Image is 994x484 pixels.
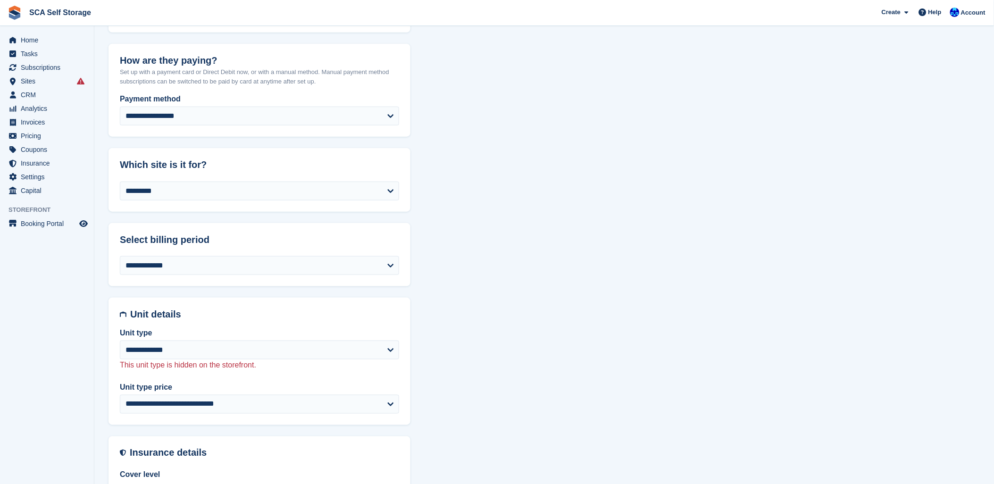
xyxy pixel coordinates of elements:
[8,6,22,20] img: stora-icon-8386f47178a22dfd0bd8f6a31ec36ba5ce8667c1dd55bd0f319d3a0aa187defe.svg
[21,143,77,156] span: Coupons
[21,61,77,74] span: Subscriptions
[5,61,89,74] a: menu
[120,159,399,170] h2: Which site is it for?
[5,184,89,197] a: menu
[5,129,89,142] a: menu
[21,33,77,47] span: Home
[5,47,89,60] a: menu
[120,327,399,339] label: Unit type
[21,184,77,197] span: Capital
[21,129,77,142] span: Pricing
[21,170,77,184] span: Settings
[120,93,399,105] label: Payment method
[120,359,399,371] p: This unit type is hidden on the storefront.
[5,116,89,129] a: menu
[130,309,399,320] h2: Unit details
[5,75,89,88] a: menu
[961,8,986,17] span: Account
[928,8,942,17] span: Help
[5,217,89,230] a: menu
[120,234,399,245] h2: Select billing period
[120,469,399,481] label: Cover level
[77,77,84,85] i: Smart entry sync failures have occurred
[21,47,77,60] span: Tasks
[120,67,399,86] p: Set up with a payment card or Direct Debit now, or with a manual method. Manual payment method su...
[21,88,77,101] span: CRM
[21,75,77,88] span: Sites
[78,218,89,229] a: Preview store
[25,5,95,20] a: SCA Self Storage
[120,55,399,66] h2: How are they paying?
[5,157,89,170] a: menu
[882,8,901,17] span: Create
[21,102,77,115] span: Analytics
[5,170,89,184] a: menu
[21,217,77,230] span: Booking Portal
[21,157,77,170] span: Insurance
[5,88,89,101] a: menu
[120,309,126,320] img: unit-details-icon-595b0c5c156355b767ba7b61e002efae458ec76ed5ec05730b8e856ff9ea34a9.svg
[21,116,77,129] span: Invoices
[8,205,94,215] span: Storefront
[5,143,89,156] a: menu
[950,8,960,17] img: Kelly Neesham
[5,33,89,47] a: menu
[120,382,399,393] label: Unit type price
[130,448,399,459] h2: Insurance details
[120,448,126,459] img: insurance-details-icon-731ffda60807649b61249b889ba3c5e2b5c27d34e2e1fb37a309f0fde93ff34a.svg
[5,102,89,115] a: menu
